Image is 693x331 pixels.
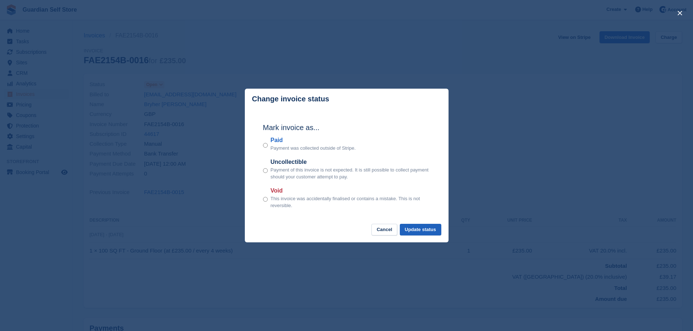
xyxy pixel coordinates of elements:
label: Paid [271,136,356,145]
p: Payment of this invoice is not expected. It is still possible to collect payment should your cust... [271,166,430,181]
h2: Mark invoice as... [263,122,430,133]
label: Void [271,186,430,195]
label: Uncollectible [271,158,430,166]
p: Change invoice status [252,95,329,103]
button: close [674,7,686,19]
button: Update status [400,224,441,236]
button: Cancel [371,224,397,236]
p: This invoice was accidentally finalised or contains a mistake. This is not reversible. [271,195,430,209]
p: Payment was collected outside of Stripe. [271,145,356,152]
